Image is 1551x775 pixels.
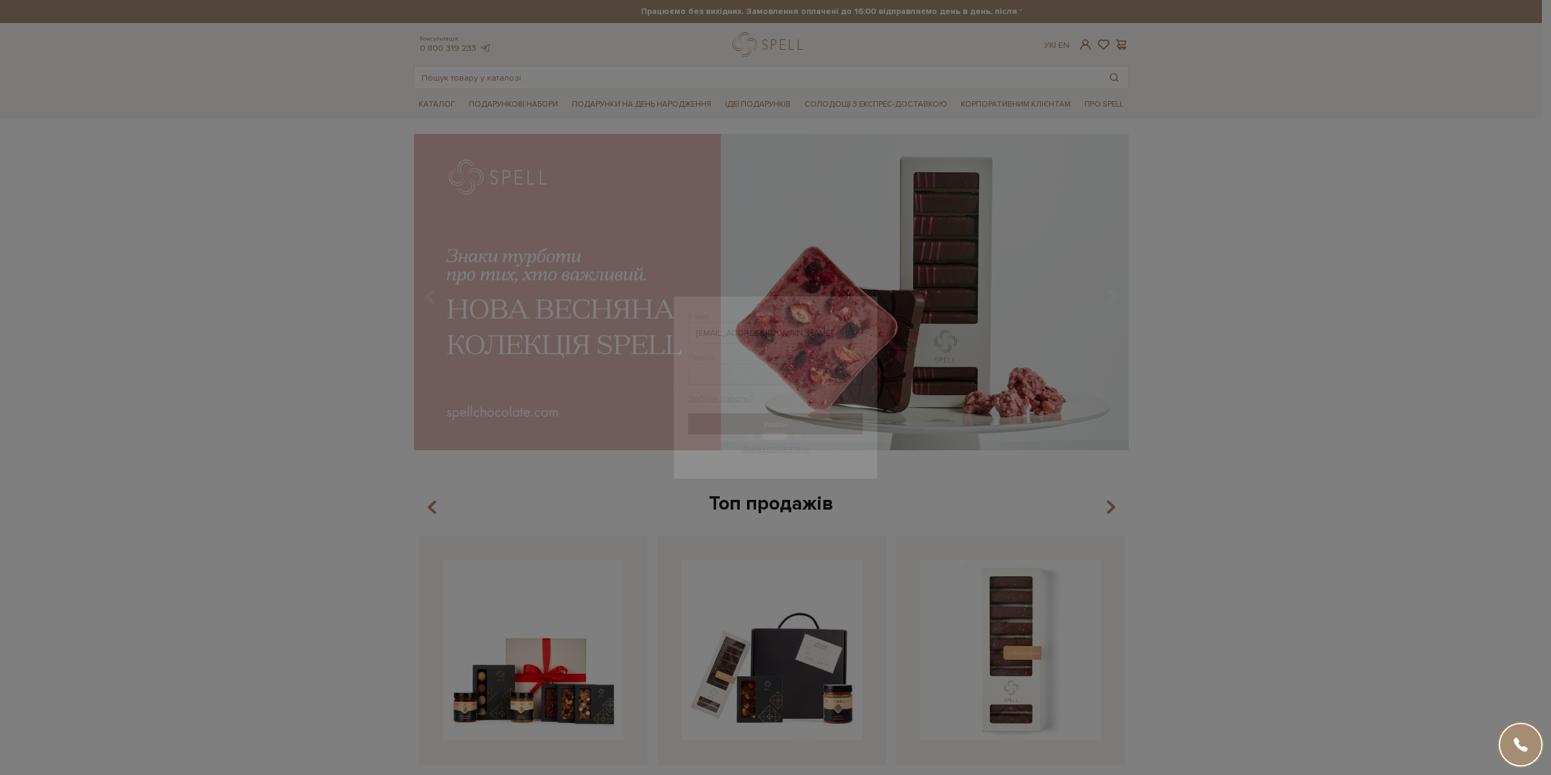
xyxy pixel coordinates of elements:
a: Забули пароль? [688,393,753,404]
label: E-Mail [688,311,709,322]
a: Зареєструватись [742,444,809,454]
input: Увійти [688,413,863,434]
input: E-Mail [688,322,863,344]
label: Пароль [688,353,714,364]
span: Показати пароль у вигляді звичайного тексту. Попередження: це відобразить ваш пароль на екрані. [843,368,855,381]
